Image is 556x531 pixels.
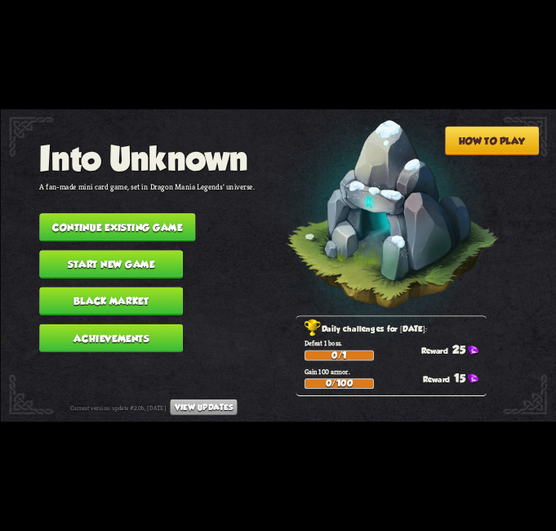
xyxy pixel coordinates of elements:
button: How to play [445,127,539,155]
div: 0/1 [305,351,372,360]
button: Achievements [39,324,183,353]
img: Golden_Trophy_Icon.png [304,319,321,337]
h1: Into Unknown [39,140,254,177]
p: A fan-made mini card game, set in Dragon Mania Legends' universe. [39,181,254,191]
button: View updates [170,399,237,416]
button: Continue existing game [39,213,195,242]
p: Gain 100 armor. [304,367,486,376]
div: Current version: update #2.0b, [DATE] [69,399,237,416]
div: 0/100 [305,379,372,388]
div: 15 [423,372,487,384]
img: Floating_Cave_Rune_Glow.png [256,91,500,344]
button: Black Market [39,288,183,316]
div: 25 [421,343,487,355]
button: Start new game [39,250,183,279]
h2: Daily challenges for [DATE]: [304,323,486,337]
p: Defeat 1 boss. [304,339,486,348]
